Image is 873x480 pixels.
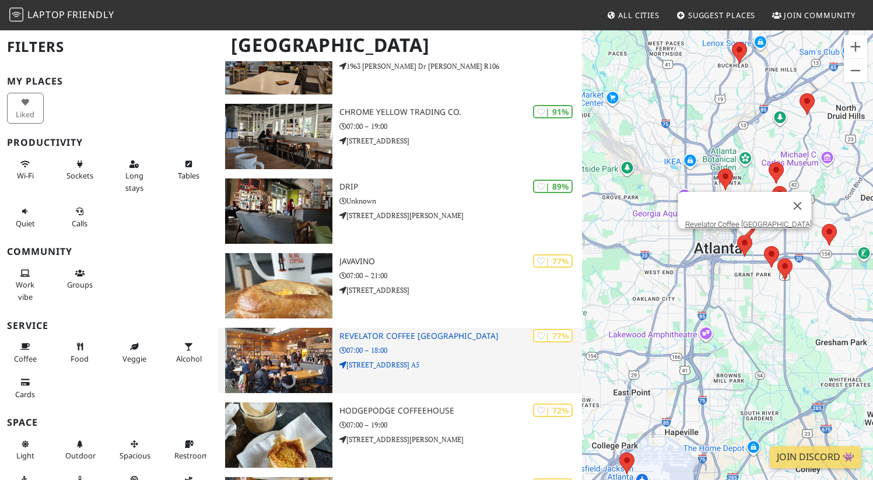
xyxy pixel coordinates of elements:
span: Stable Wi-Fi [17,170,34,181]
h3: My Places [7,76,211,87]
a: Revelator Coffee Grant Park | 77% Revelator Coffee [GEOGRAPHIC_DATA] 07:00 – 18:00 [STREET_ADDRES... [218,328,582,393]
span: Group tables [67,279,93,290]
p: [STREET_ADDRESS][PERSON_NAME] [339,210,582,221]
span: Work-friendly tables [178,170,199,181]
h2: Filters [7,29,211,65]
button: Light [7,435,44,465]
div: | 89% [533,180,573,193]
button: Veggie [116,337,153,368]
h3: JavaVino [339,257,582,267]
p: [STREET_ADDRESS] A5 [339,359,582,370]
img: JavaVino [225,253,332,318]
a: Revelator Coffee [GEOGRAPHIC_DATA] [685,220,811,229]
span: Laptop [27,8,65,21]
a: Hodgepodge Coffeehouse | 72% Hodgepodge Coffeehouse 07:00 – 19:00 [STREET_ADDRESS][PERSON_NAME] [218,402,582,468]
span: Restroom [174,450,209,461]
span: Power sockets [66,170,93,181]
button: Restroom [171,435,208,465]
h3: Chrome Yellow Trading Co. [339,107,582,117]
a: Chrome Yellow Trading Co. | 91% Chrome Yellow Trading Co. 07:00 – 19:00 [STREET_ADDRESS] [218,104,582,169]
span: Video/audio calls [72,218,87,229]
span: Veggie [122,353,146,364]
h3: Revelator Coffee [GEOGRAPHIC_DATA] [339,331,582,341]
span: Long stays [125,170,143,192]
span: People working [16,279,34,302]
button: Alcohol [171,337,208,368]
div: | 91% [533,105,573,118]
h3: Productivity [7,137,211,148]
a: All Cities [602,5,664,26]
button: Long stays [116,155,153,197]
button: Zoom in [844,35,867,58]
span: Coffee [14,353,37,364]
img: Hodgepodge Coffeehouse [225,402,332,468]
p: [STREET_ADDRESS][PERSON_NAME] [339,434,582,445]
button: Spacious [116,435,153,465]
img: LaptopFriendly [9,8,23,22]
span: Outdoor area [65,450,96,461]
a: Join Community [767,5,860,26]
span: Alcohol [176,353,202,364]
img: Chrome Yellow Trading Co. [225,104,332,169]
span: Food [71,353,89,364]
button: Wi-Fi [7,155,44,185]
a: Drip | 89% Drip Unknown [STREET_ADDRESS][PERSON_NAME] [218,178,582,244]
h3: Drip [339,182,582,192]
img: Drip [225,178,332,244]
span: Natural light [16,450,34,461]
button: Sockets [62,155,99,185]
h3: Service [7,320,211,331]
button: Quiet [7,202,44,233]
p: 07:00 – 19:00 [339,419,582,430]
div: | 77% [533,254,573,268]
span: All Cities [618,10,660,20]
button: Groups [62,264,99,295]
div: | 77% [533,329,573,342]
h1: [GEOGRAPHIC_DATA] [222,29,580,61]
a: JavaVino | 77% JavaVino 07:00 – 21:00 [STREET_ADDRESS] [218,253,582,318]
p: [STREET_ADDRESS] [339,135,582,146]
p: 07:00 – 21:00 [339,270,582,281]
p: [STREET_ADDRESS] [339,285,582,296]
button: Coffee [7,337,44,368]
div: | 72% [533,404,573,417]
p: 07:00 – 18:00 [339,345,582,356]
a: Suggest Places [672,5,760,26]
span: Suggest Places [688,10,756,20]
h3: Community [7,246,211,257]
button: Cards [7,373,44,404]
p: Unknown [339,195,582,206]
button: Outdoor [62,435,99,465]
button: Zoom out [844,59,867,82]
img: Revelator Coffee Grant Park [225,328,332,393]
h3: Space [7,417,211,428]
button: Calls [62,202,99,233]
span: Credit cards [15,389,35,400]
span: Join Community [784,10,856,20]
h3: Hodgepodge Coffeehouse [339,406,582,416]
button: Close [783,192,811,220]
span: Quiet [16,218,35,229]
p: 07:00 – 19:00 [339,121,582,132]
button: Work vibe [7,264,44,306]
button: Tables [171,155,208,185]
button: Food [62,337,99,368]
span: Friendly [67,8,114,21]
a: LaptopFriendly LaptopFriendly [9,5,114,26]
span: Spacious [120,450,150,461]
